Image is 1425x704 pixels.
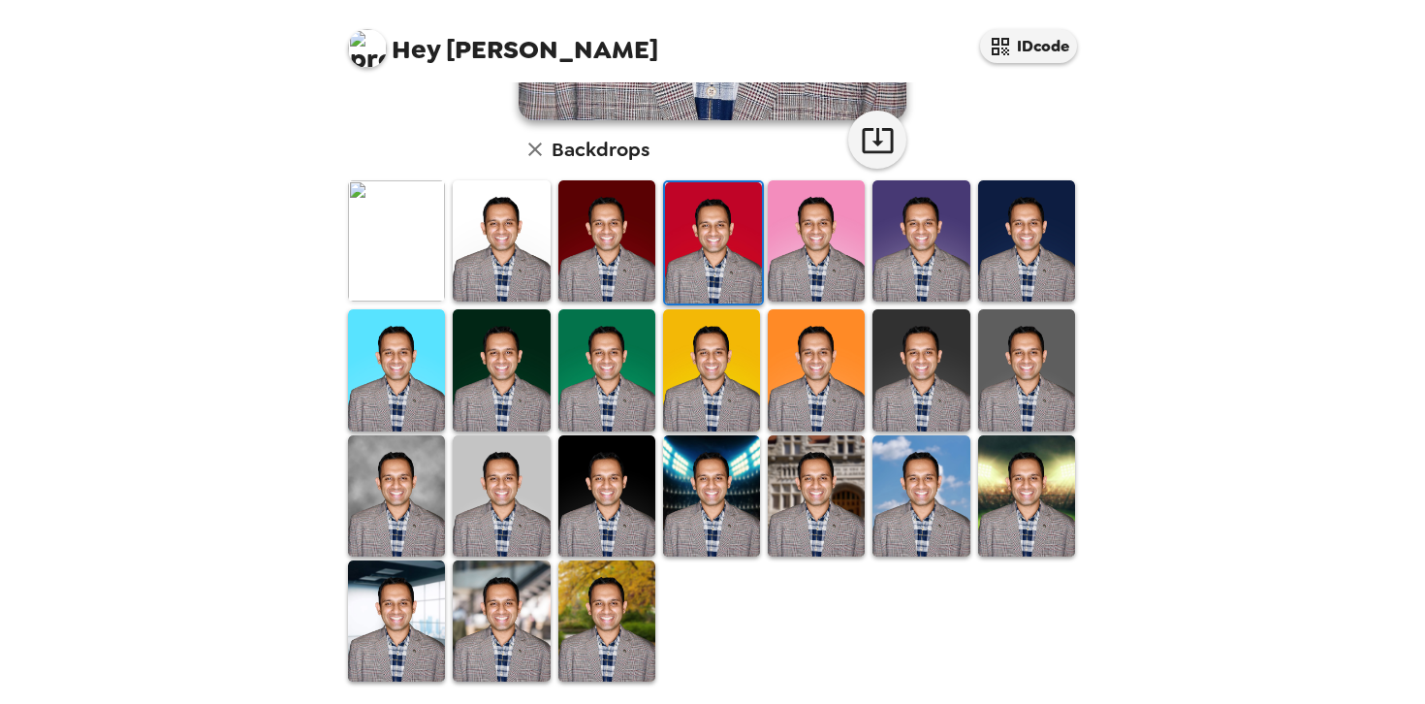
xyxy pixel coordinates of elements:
img: Original [348,180,445,302]
span: Hey [392,32,440,67]
h6: Backdrops [552,134,649,165]
button: IDcode [980,29,1077,63]
span: [PERSON_NAME] [348,19,658,63]
img: profile pic [348,29,387,68]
